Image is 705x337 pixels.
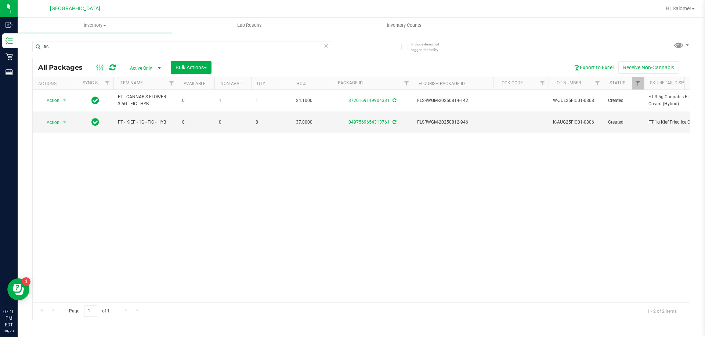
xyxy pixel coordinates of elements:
span: Inventory [18,22,172,29]
a: Inventory Counts [327,18,481,33]
span: W-JUL25FIC01-0808 [553,97,599,104]
span: select [60,95,69,106]
a: Filter [632,77,644,89]
span: Clear [323,41,329,51]
span: Hi, Salome! [666,6,691,11]
inline-svg: Inbound [6,21,13,29]
a: Lock Code [499,80,523,85]
a: Sku Retail Display Name [650,80,705,85]
a: Filter [166,77,178,89]
a: Qty [257,81,265,86]
span: 37.8000 [292,117,316,128]
span: 24.1000 [292,95,316,106]
button: Export to Excel [569,61,618,74]
span: Action [40,95,60,106]
a: Lab Results [172,18,327,33]
a: Filter [592,77,604,89]
a: Filter [536,77,549,89]
a: Package ID [338,80,363,85]
span: [GEOGRAPHIC_DATA] [50,6,100,12]
a: Status [610,80,625,85]
span: 0 [219,119,247,126]
span: select [60,117,69,128]
span: Page of 1 [63,305,116,317]
span: 1 - 2 of 2 items [641,305,683,316]
div: Actions [38,81,74,86]
a: Filter [401,77,413,89]
span: Created [608,97,640,104]
span: Action [40,117,60,128]
span: 8 [256,119,283,126]
a: Inventory [18,18,172,33]
span: 8 [182,119,210,126]
span: All Packages [38,63,90,72]
span: Include items not tagged for facility [411,41,448,52]
a: Non-Available [220,81,253,86]
a: Sync Status [83,80,111,85]
a: Lot Number [554,80,581,85]
span: Sync from Compliance System [391,120,396,125]
inline-svg: Retail [6,53,13,60]
span: FT - KIEF - 1G - FIC - HYB [118,119,173,126]
p: 08/23 [3,328,14,334]
span: 1 [256,97,283,104]
input: Search Package ID, Item Name, SKU, Lot or Part Number... [32,41,332,52]
iframe: Resource center [7,278,29,300]
button: Bulk Actions [171,61,211,74]
span: Bulk Actions [176,65,207,70]
a: Item Name [119,80,143,85]
inline-svg: Reports [6,69,13,76]
button: Receive Non-Cannabis [618,61,679,74]
span: FLSRWGM-20250812-946 [417,119,489,126]
span: In Sync [91,117,99,127]
span: FT - CANNABIS FLOWER - 3.5G - FIC - HYB [118,94,173,107]
inline-svg: Inventory [6,37,13,44]
a: Filter [101,77,113,89]
span: Sync from Compliance System [391,98,396,103]
span: FLSRWGM-20250814-142 [417,97,489,104]
a: 3720169119904331 [348,98,390,103]
a: Available [184,81,206,86]
a: 0497569654313761 [348,120,390,125]
p: 07:10 PM EDT [3,308,14,328]
a: Flourish Package ID [419,81,465,86]
input: 1 [84,305,97,317]
span: K-AUG25FIC01-0806 [553,119,599,126]
iframe: Resource center unread badge [22,277,30,286]
span: Created [608,119,640,126]
span: 1 [219,97,247,104]
a: THC% [294,81,306,86]
span: 0 [182,97,210,104]
span: In Sync [91,95,99,106]
span: Inventory Counts [377,22,431,29]
span: Lab Results [227,22,272,29]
